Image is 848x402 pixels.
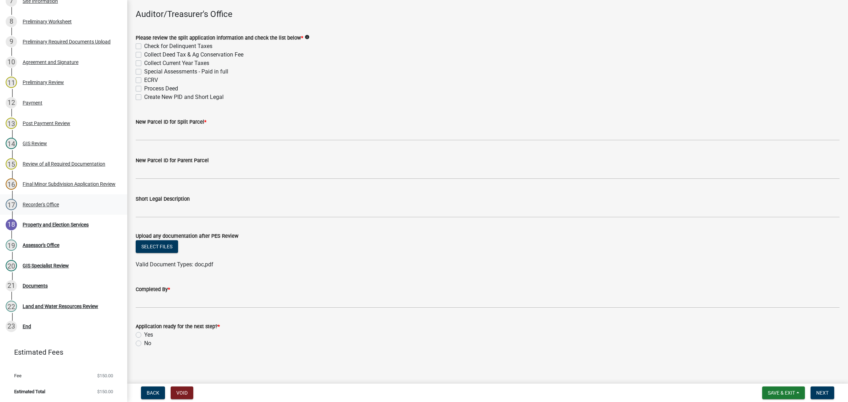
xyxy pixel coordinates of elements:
[23,283,48,288] div: Documents
[816,390,829,396] span: Next
[23,100,42,105] div: Payment
[6,16,17,27] div: 8
[14,389,45,394] span: Estimated Total
[6,158,17,170] div: 15
[144,93,224,101] label: Create New PID and Short Legal
[6,219,17,230] div: 18
[136,234,238,239] label: Upload any documentation after PES Review
[144,339,151,348] label: No
[811,386,834,399] button: Next
[136,197,190,202] label: Short Legal Description
[6,199,17,210] div: 17
[23,80,64,85] div: Preliminary Review
[14,373,22,378] span: Fee
[6,260,17,271] div: 20
[147,390,159,396] span: Back
[97,373,113,378] span: $150.00
[136,36,303,41] label: Please review the split application information and check the list below
[144,76,158,84] label: ECRV
[305,35,310,40] i: info
[762,386,805,399] button: Save & Exit
[136,158,209,163] label: New Parcel ID for Parent Parcel
[144,84,178,93] label: Process Deed
[23,324,31,329] div: End
[6,280,17,291] div: 21
[144,51,243,59] label: Collect Deed Tax & Ag Conservation Fee
[141,386,165,399] button: Back
[23,243,59,248] div: Assessor's Office
[6,57,17,68] div: 10
[144,42,212,51] label: Check for Delinquent Taxes
[97,389,113,394] span: $150.00
[23,121,70,126] div: Post Payment Review
[6,97,17,108] div: 12
[23,182,116,187] div: Final Minor Subdivision Application Review
[23,202,59,207] div: Recorder's Office
[23,263,69,268] div: GIS Specialist Review
[144,67,228,76] label: Special Assessments - Paid in full
[136,9,840,19] h4: Auditor/Treasurer's Office
[23,222,89,227] div: Property and Election Services
[6,77,17,88] div: 11
[6,36,17,47] div: 9
[6,178,17,190] div: 16
[136,324,220,329] label: Application ready for the next step?
[136,261,213,268] span: Valid Document Types: doc,pdf
[6,321,17,332] div: 23
[23,60,78,65] div: Agreement and Signature
[144,331,153,339] label: Yes
[23,304,98,309] div: Land and Water Resources Review
[23,141,47,146] div: GIS Review
[171,386,193,399] button: Void
[768,390,795,396] span: Save & Exit
[23,161,105,166] div: Review of all Required Documentation
[6,301,17,312] div: 22
[136,287,170,292] label: Completed By
[6,345,116,359] a: Estimated Fees
[6,240,17,251] div: 19
[136,120,206,125] label: New Parcel ID for Split Parcel
[6,118,17,129] div: 13
[144,59,209,67] label: Collect Current Year Taxes
[6,138,17,149] div: 14
[136,240,178,253] button: Select files
[23,39,111,44] div: Preliminary Required Documents Upload
[23,19,72,24] div: Preliminary Worksheet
